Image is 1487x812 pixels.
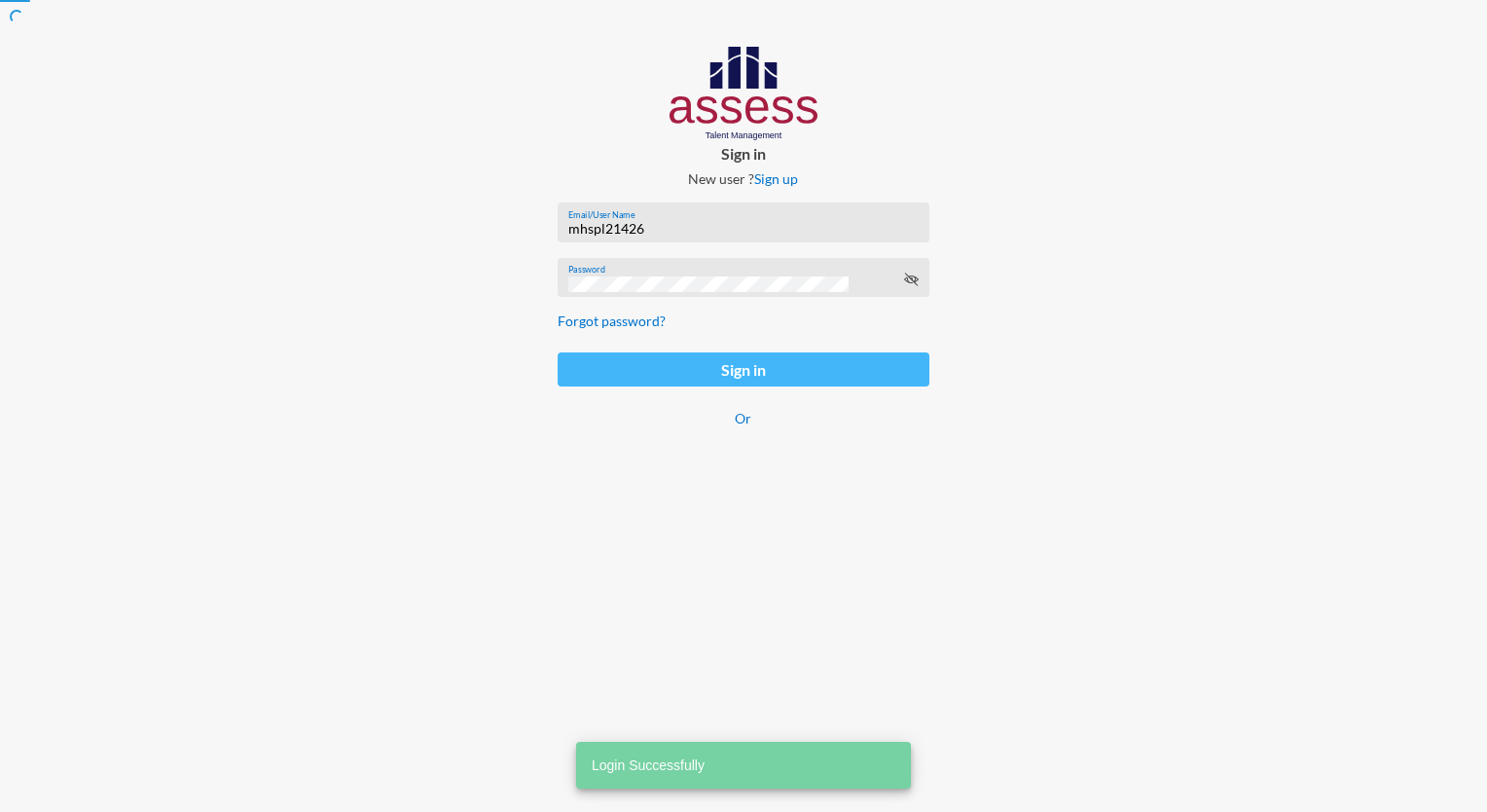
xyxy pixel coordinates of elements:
[542,144,944,163] p: Sign in
[558,352,928,387] button: Sign in
[592,756,705,775] span: Login Successfully
[568,221,919,237] input: Email/User Name
[558,410,928,426] p: Or
[558,313,666,329] a: Forgot password?
[670,47,818,140] img: AssessLogoo.svg
[754,170,798,187] a: Sign up
[542,170,944,187] p: New user ?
